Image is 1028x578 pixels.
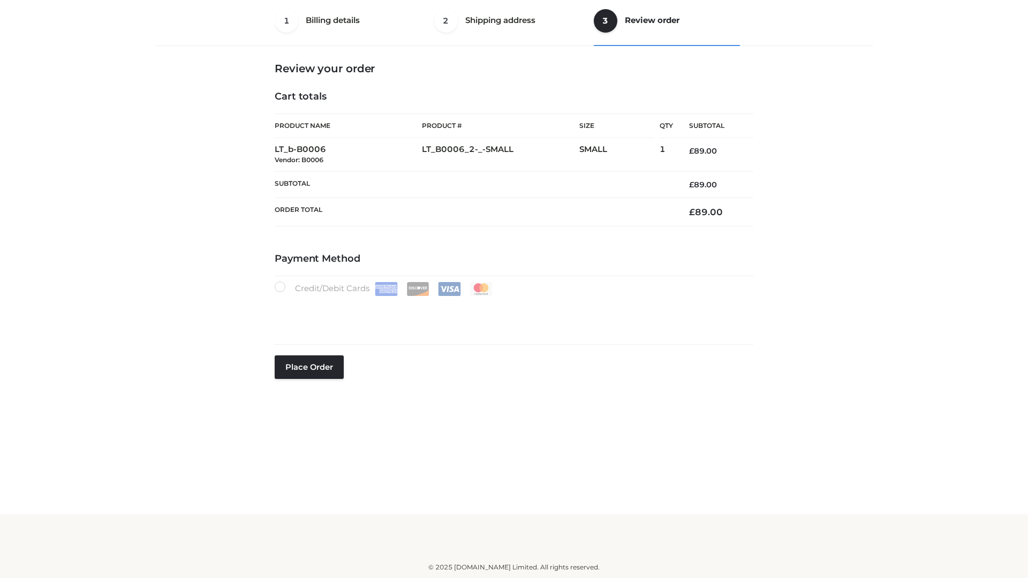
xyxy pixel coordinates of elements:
th: Order Total [275,198,673,226]
span: £ [689,146,694,156]
span: £ [689,180,694,189]
button: Place order [275,355,344,379]
img: Visa [438,282,461,296]
bdi: 89.00 [689,207,723,217]
h4: Cart totals [275,91,753,103]
th: Qty [660,113,673,138]
img: Discover [406,282,429,296]
bdi: 89.00 [689,146,717,156]
th: Subtotal [673,114,753,138]
td: LT_b-B0006 [275,138,422,172]
th: Product Name [275,113,422,138]
td: SMALL [579,138,660,172]
bdi: 89.00 [689,180,717,189]
iframe: Secure payment input frame [273,294,751,333]
label: Credit/Debit Cards [275,282,494,296]
th: Size [579,114,654,138]
h3: Review your order [275,62,753,75]
h4: Payment Method [275,253,753,265]
th: Product # [422,113,579,138]
img: Mastercard [470,282,493,296]
small: Vendor: B0006 [275,156,323,164]
span: £ [689,207,695,217]
div: © 2025 [DOMAIN_NAME] Limited. All rights reserved. [159,562,869,573]
img: Amex [375,282,398,296]
th: Subtotal [275,171,673,197]
td: 1 [660,138,673,172]
td: LT_B0006_2-_-SMALL [422,138,579,172]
